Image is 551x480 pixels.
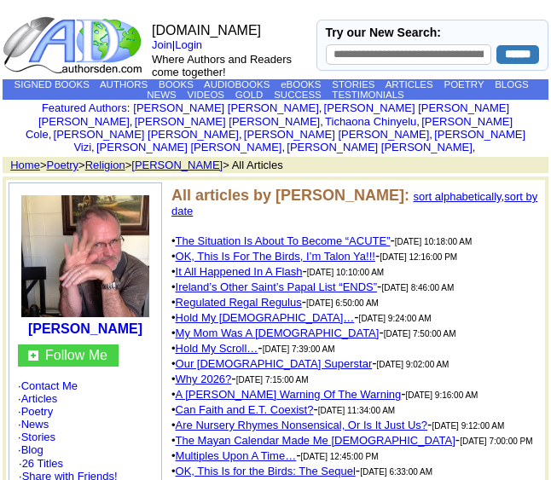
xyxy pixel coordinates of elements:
[406,390,478,400] font: [DATE] 9:16:00 AM
[28,350,38,361] img: gc.jpg
[176,327,380,339] a: My Mom Was A [DEMOGRAPHIC_DATA]
[26,115,513,141] a: [PERSON_NAME] Cole
[152,23,261,38] font: [DOMAIN_NAME]
[332,90,403,100] a: TESTIMONIALS
[10,159,40,171] a: Home
[386,79,433,90] a: ARTICLES
[171,403,313,416] font: •
[306,298,379,308] font: [DATE] 6:50:00 AM
[26,101,525,153] font: , , , , , , , , , ,
[176,434,455,447] a: The Mayan Calendar Made Me [DEMOGRAPHIC_DATA]
[171,327,379,339] font: •
[495,79,529,90] a: BLOGS
[274,90,322,100] a: SUCCESS
[420,118,421,127] font: i
[176,357,373,370] a: Our [DEMOGRAPHIC_DATA] Superstar
[42,101,127,114] a: Featured Authors
[377,360,449,369] font: [DATE] 9:02:00 AM
[131,159,223,171] a: [PERSON_NAME]
[285,143,287,153] font: i
[28,321,142,336] a: [PERSON_NAME]
[176,419,427,431] a: Are Nursery Rhymes Nonsensical, Or Is It Just Us?
[236,375,309,385] font: [DATE] 7:15:00 AM
[359,314,432,323] font: [DATE] 9:24:00 AM
[47,159,79,171] a: Poetry
[176,280,378,293] a: Ireland’s Other Saint’s Papal List “ENDS”
[171,234,391,247] font: •
[171,265,302,278] font: •
[176,342,258,355] a: Hold My Scroll…
[175,38,202,51] a: Login
[176,403,314,416] a: Can Faith and E.T. Coexist?
[171,342,258,355] font: •
[171,296,302,309] font: •
[281,79,321,90] a: eBOOKS
[51,130,53,140] font: i
[188,90,224,100] a: VIDEOS
[171,373,231,385] font: •
[176,373,232,385] a: Why 2026?
[133,101,318,114] a: [PERSON_NAME] [PERSON_NAME]
[171,388,401,401] font: •
[323,118,325,127] font: i
[360,467,432,477] font: [DATE] 6:33:00 AM
[332,79,374,90] a: STORIES
[21,418,49,431] a: News
[73,128,525,153] a: [PERSON_NAME] Vizi
[171,465,356,477] font: •
[307,268,384,277] font: [DATE] 10:10:00 AM
[176,234,391,247] a: The Situation Is About To Become “ACUTE”
[244,128,429,141] a: [PERSON_NAME] [PERSON_NAME]
[325,115,416,128] a: Tichaona Chinyelu
[132,118,134,127] font: i
[152,38,208,51] font: |
[42,101,130,114] font: :
[14,79,90,90] a: SIGNED BOOKS
[414,190,502,203] a: sort alphabetically
[322,104,323,113] font: i
[176,311,355,324] a: Hold My [DEMOGRAPHIC_DATA]…
[22,457,63,470] a: 26 Titles
[21,379,78,392] a: Contact Me
[242,130,244,140] font: i
[204,79,270,90] a: AUDIOBOOKS
[176,265,303,278] a: It All Happened In A Flash
[54,128,239,141] a: [PERSON_NAME] [PERSON_NAME]
[171,357,372,370] font: •
[460,437,532,446] font: [DATE] 7:00:00 PM
[45,348,107,362] a: Follow Me
[444,79,484,90] a: POETRY
[432,130,434,140] font: i
[95,143,96,153] font: i
[96,141,281,153] a: [PERSON_NAME] [PERSON_NAME]
[176,296,302,309] a: Regulated Regal Regulus
[152,38,172,51] a: Join
[176,449,297,462] a: Multiples Upon A Time…
[301,452,379,461] font: [DATE] 12:45:00 PM
[171,419,427,431] font: •
[326,26,441,39] label: Try our New Search:
[21,405,54,418] a: Poetry
[21,443,43,456] a: Blog
[85,159,125,171] a: Religion
[381,283,454,292] font: [DATE] 8:46:00 AM
[171,250,375,263] font: •
[159,79,194,90] a: BOOKS
[380,252,457,262] font: [DATE] 12:16:00 PM
[100,79,148,90] a: AUTHORS
[475,143,477,153] font: i
[176,250,375,263] a: OK, This Is For The Birds, I’m Talon Ya!!!
[21,195,149,317] img: 211017.jpeg
[171,280,377,293] font: •
[3,15,146,75] img: logo_ad.gif
[152,53,292,78] font: Where Authors and Readers come together!
[176,388,402,401] a: A [PERSON_NAME] Warning Of The Warning
[176,465,356,477] a: OK, This Is for the Birds: The Sequel
[287,141,472,153] a: [PERSON_NAME] [PERSON_NAME]
[235,90,264,100] a: GOLD
[38,101,509,128] a: [PERSON_NAME] [PERSON_NAME] [PERSON_NAME]
[171,434,455,447] font: •
[21,392,58,405] a: Articles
